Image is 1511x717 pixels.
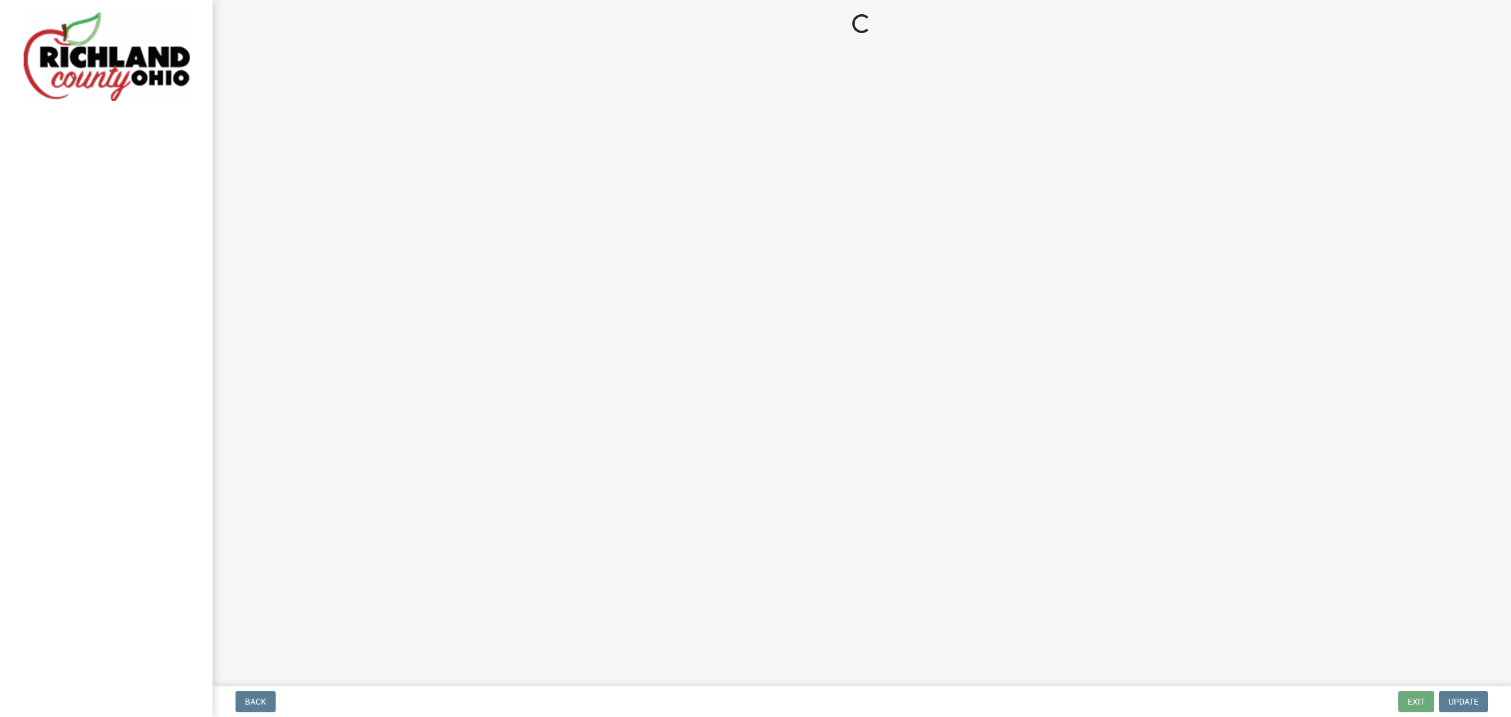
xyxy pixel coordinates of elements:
span: Back [245,697,266,706]
img: Richland County, Ohio [24,12,190,101]
button: Exit [1398,691,1434,712]
button: Update [1439,691,1488,712]
span: Update [1448,697,1479,706]
button: Back [236,691,276,712]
